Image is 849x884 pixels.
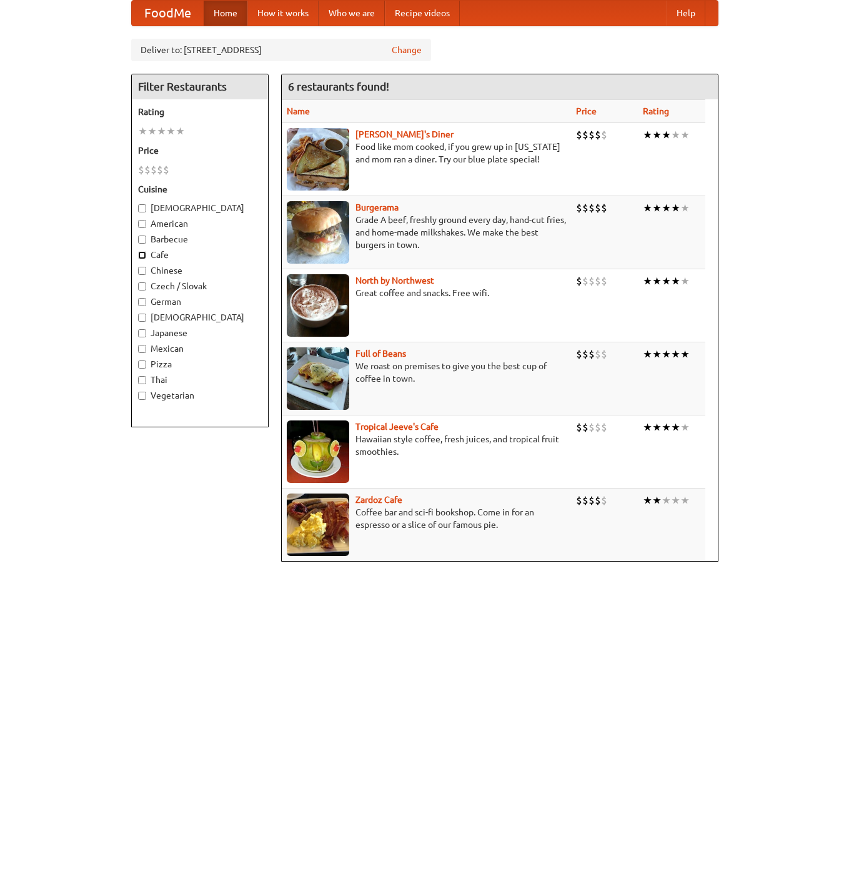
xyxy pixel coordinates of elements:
[680,347,690,361] li: ★
[652,128,662,142] li: ★
[662,494,671,507] li: ★
[588,201,595,215] li: $
[138,204,146,212] input: [DEMOGRAPHIC_DATA]
[671,274,680,288] li: ★
[138,360,146,369] input: Pizza
[643,494,652,507] li: ★
[138,311,262,324] label: [DEMOGRAPHIC_DATA]
[138,327,262,339] label: Japanese
[652,201,662,215] li: ★
[588,274,595,288] li: $
[287,347,349,410] img: beans.jpg
[138,392,146,400] input: Vegetarian
[288,81,389,92] ng-pluralize: 6 restaurants found!
[671,128,680,142] li: ★
[595,274,601,288] li: $
[595,128,601,142] li: $
[588,128,595,142] li: $
[138,345,146,353] input: Mexican
[662,274,671,288] li: ★
[131,39,431,61] div: Deliver to: [STREET_ADDRESS]
[576,274,582,288] li: $
[662,420,671,434] li: ★
[680,420,690,434] li: ★
[287,128,349,191] img: sallys.jpg
[643,201,652,215] li: ★
[588,494,595,507] li: $
[287,433,566,458] p: Hawaiian style coffee, fresh juices, and tropical fruit smoothies.
[355,349,406,359] a: Full of Beans
[138,329,146,337] input: Japanese
[138,236,146,244] input: Barbecue
[138,124,147,138] li: ★
[138,280,262,292] label: Czech / Slovak
[662,201,671,215] li: ★
[157,163,163,177] li: $
[138,376,146,384] input: Thai
[287,506,566,531] p: Coffee bar and sci-fi bookshop. Come in for an espresso or a slice of our famous pie.
[595,201,601,215] li: $
[595,420,601,434] li: $
[355,495,402,505] a: Zardoz Cafe
[138,298,146,306] input: German
[355,202,399,212] a: Burgerama
[576,128,582,142] li: $
[355,422,439,432] a: Tropical Jeeve's Cafe
[643,128,652,142] li: ★
[287,214,566,251] p: Grade A beef, freshly ground every day, hand-cut fries, and home-made milkshakes. We make the bes...
[671,494,680,507] li: ★
[680,494,690,507] li: ★
[588,420,595,434] li: $
[582,347,588,361] li: $
[576,106,597,116] a: Price
[576,201,582,215] li: $
[582,128,588,142] li: $
[643,347,652,361] li: ★
[652,347,662,361] li: ★
[601,201,607,215] li: $
[355,129,454,139] a: [PERSON_NAME]'s Diner
[582,201,588,215] li: $
[680,128,690,142] li: ★
[138,249,262,261] label: Cafe
[138,267,146,275] input: Chinese
[652,420,662,434] li: ★
[662,128,671,142] li: ★
[287,106,310,116] a: Name
[138,282,146,291] input: Czech / Slovak
[287,201,349,264] img: burgerama.jpg
[582,494,588,507] li: $
[176,124,185,138] li: ★
[576,420,582,434] li: $
[671,420,680,434] li: ★
[287,494,349,556] img: zardoz.jpg
[680,201,690,215] li: ★
[601,274,607,288] li: $
[144,163,151,177] li: $
[643,106,669,116] a: Rating
[132,74,268,99] h4: Filter Restaurants
[138,314,146,322] input: [DEMOGRAPHIC_DATA]
[138,389,262,402] label: Vegetarian
[595,494,601,507] li: $
[582,420,588,434] li: $
[138,342,262,355] label: Mexican
[204,1,247,26] a: Home
[582,274,588,288] li: $
[576,494,582,507] li: $
[138,144,262,157] h5: Price
[138,233,262,246] label: Barbecue
[643,274,652,288] li: ★
[138,295,262,308] label: German
[138,202,262,214] label: [DEMOGRAPHIC_DATA]
[147,124,157,138] li: ★
[662,347,671,361] li: ★
[671,347,680,361] li: ★
[355,276,434,286] a: North by Northwest
[643,420,652,434] li: ★
[601,128,607,142] li: $
[287,274,349,337] img: north.jpg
